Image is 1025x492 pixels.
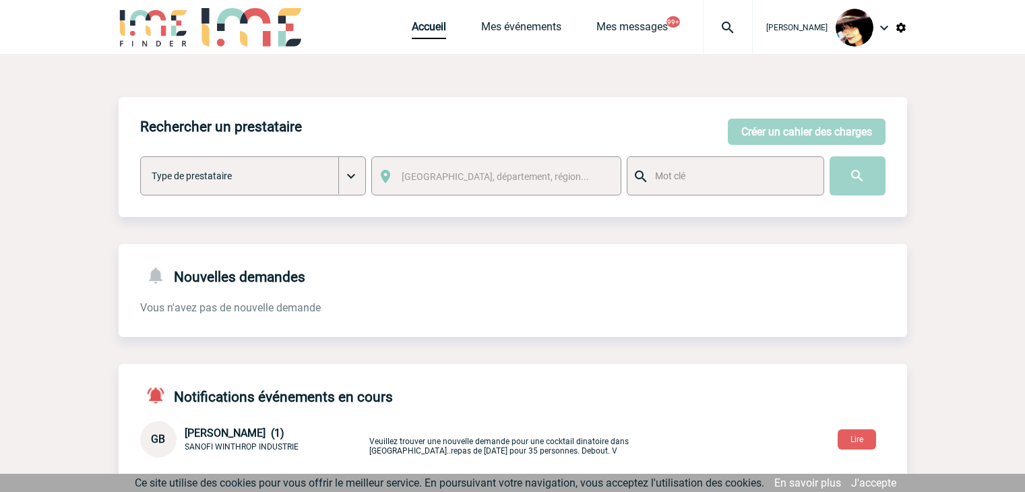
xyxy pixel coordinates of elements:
input: Mot clé [652,167,811,185]
span: [PERSON_NAME] [766,23,828,32]
button: 99+ [666,16,680,28]
span: [GEOGRAPHIC_DATA], département, région... [402,171,589,182]
a: Mes messages [596,20,668,39]
span: Ce site utilise des cookies pour vous offrir le meilleur service. En poursuivant votre navigation... [135,476,764,489]
span: Vous n'avez pas de nouvelle demande [140,301,321,314]
input: Submit [830,156,886,195]
a: Accueil [412,20,446,39]
span: [PERSON_NAME] (1) [185,427,284,439]
h4: Rechercher un prestataire [140,119,302,135]
a: Lire [827,432,887,445]
p: Veuillez trouver une nouvelle demande pour une cocktail dinatoire dans [GEOGRAPHIC_DATA]..repas d... [369,424,686,456]
img: IME-Finder [119,8,189,47]
span: SANOFI WINTHROP INDUSTRIE [185,442,299,452]
a: Mes événements [481,20,561,39]
img: notifications-24-px-g.png [146,266,174,285]
h4: Notifications événements en cours [140,386,393,405]
a: GB [PERSON_NAME] (1) SANOFI WINTHROP INDUSTRIE Veuillez trouver une nouvelle demande pour une coc... [140,432,686,445]
div: Conversation privée : Client - Agence [140,421,367,458]
span: GB [151,433,165,445]
a: J'accepte [851,476,896,489]
img: notifications-active-24-px-r.png [146,386,174,405]
h4: Nouvelles demandes [140,266,305,285]
a: En savoir plus [774,476,841,489]
button: Lire [838,429,876,450]
img: 101023-0.jpg [836,9,873,47]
